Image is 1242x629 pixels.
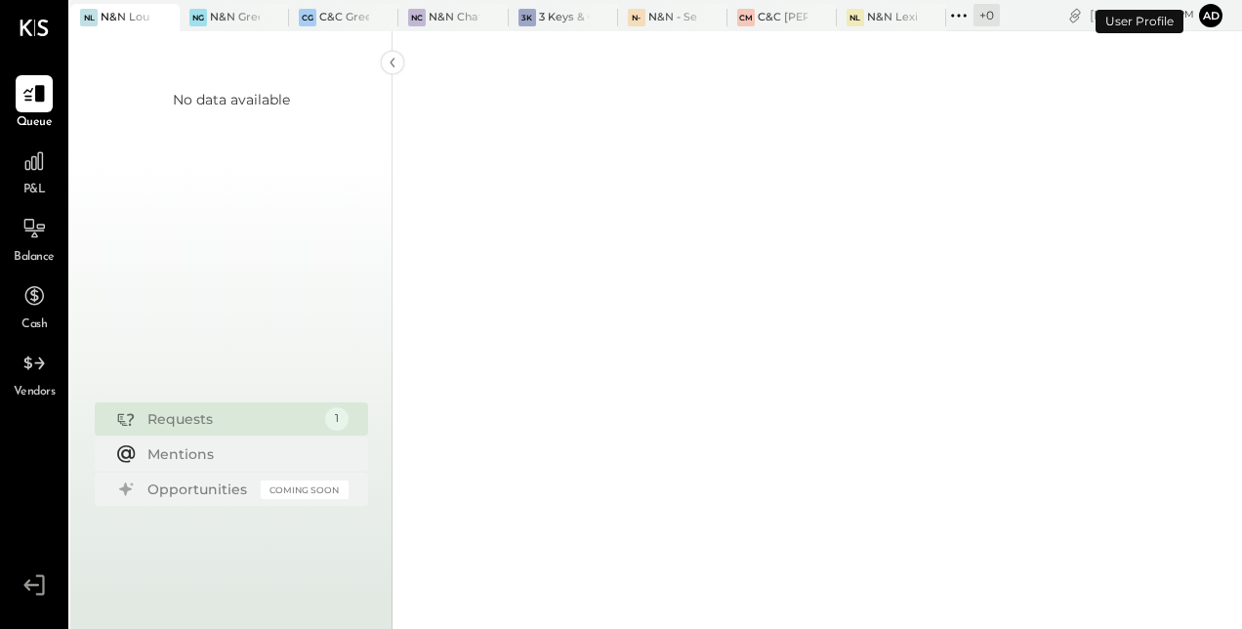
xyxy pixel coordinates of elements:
[21,316,47,334] span: Cash
[14,249,55,267] span: Balance
[737,9,755,26] div: CM
[319,10,369,25] div: C&C Greenville Main, LLC
[101,10,150,25] div: N&N Louisville, LLC
[973,4,1000,26] div: + 0
[539,10,589,25] div: 3 Keys & Company
[1090,6,1194,24] div: [DATE]
[1,277,67,334] a: Cash
[147,480,251,499] div: Opportunities
[1136,6,1175,24] span: 1 : 58
[1,143,67,199] a: P&L
[1096,10,1183,33] div: User Profile
[847,9,864,26] div: NL
[147,409,315,429] div: Requests
[1199,4,1222,27] button: ad
[80,9,98,26] div: NL
[23,182,46,199] span: P&L
[210,10,260,25] div: N&N Greenville, LLC
[518,9,536,26] div: 3K
[299,9,316,26] div: CG
[867,10,917,25] div: N&N Lexington, LLC
[1065,5,1085,25] div: copy link
[173,90,290,109] div: No data available
[758,10,807,25] div: C&C [PERSON_NAME] LLC
[1,75,67,132] a: Queue
[429,10,478,25] div: N&N Chattanooga, LLC
[261,481,349,499] div: Coming Soon
[1,345,67,401] a: Vendors
[147,444,339,464] div: Mentions
[628,9,645,26] div: N-
[1,210,67,267] a: Balance
[14,384,56,401] span: Vendors
[17,114,53,132] span: Queue
[648,10,698,25] div: N&N - Senoia & Corporate
[325,407,349,431] div: 1
[408,9,426,26] div: NC
[1178,8,1194,21] span: pm
[189,9,207,26] div: NG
